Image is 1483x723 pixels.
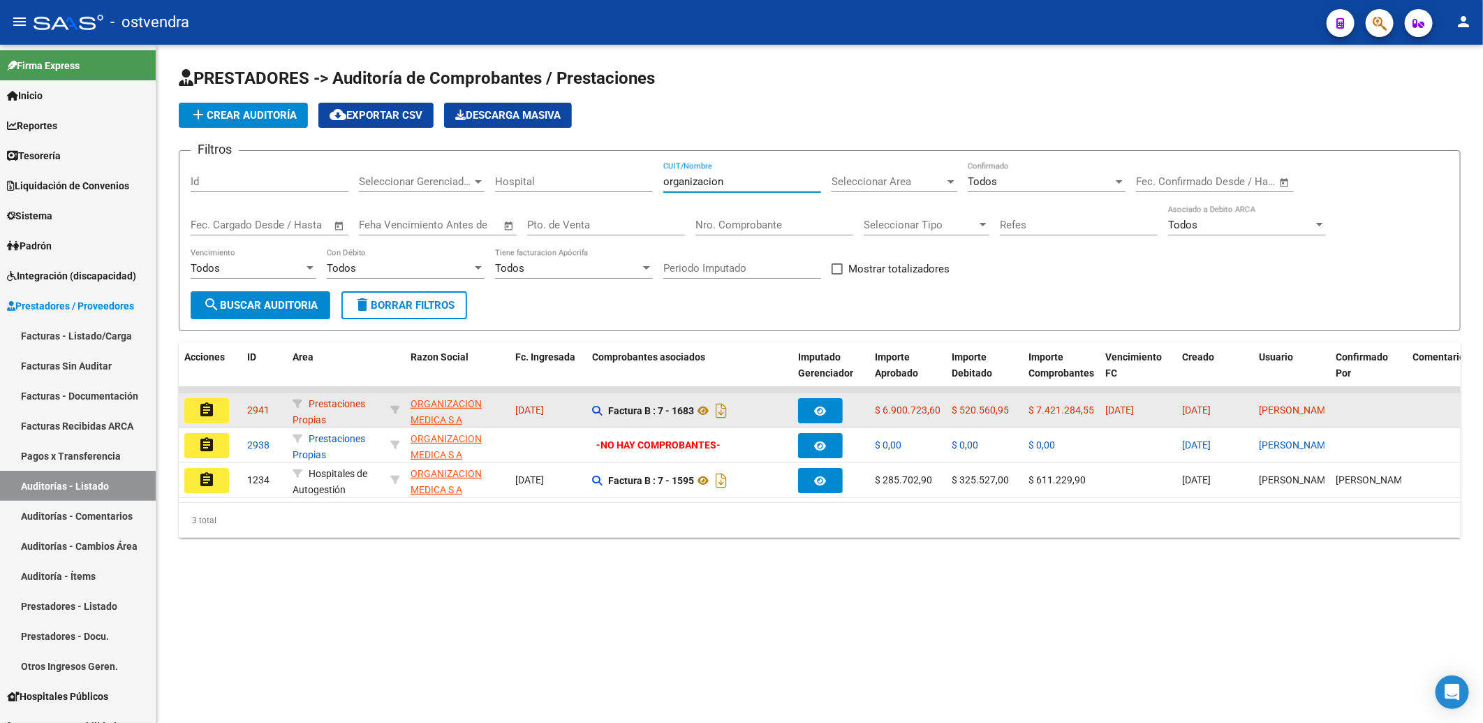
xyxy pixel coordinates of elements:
[1436,675,1469,709] div: Open Intercom Messenger
[1182,404,1211,416] span: [DATE]
[510,342,586,404] datatable-header-cell: Fc. Ingresada
[293,433,365,460] span: Prestaciones Propias
[1028,404,1094,416] span: $ 7.421.284,55
[586,342,792,404] datatable-header-cell: Comprobantes asociados
[1105,351,1162,379] span: Vencimiento FC
[952,351,992,379] span: Importe Debitado
[179,68,655,88] span: PRESTADORES -> Auditoría de Comprobantes / Prestaciones
[332,218,348,234] button: Open calendar
[7,208,52,224] span: Sistema
[875,439,901,451] span: $ 0,00
[191,140,239,159] h3: Filtros
[444,103,572,128] button: Descarga Masiva
[242,342,287,404] datatable-header-cell: ID
[191,291,330,319] button: Buscar Auditoria
[411,466,504,495] div: - 33694503859
[247,474,270,485] span: 1234
[179,503,1461,538] div: 3 total
[318,103,434,128] button: Exportar CSV
[712,469,730,492] i: Descargar documento
[515,351,575,363] span: Fc. Ingresada
[247,404,270,416] span: 2941
[1205,175,1273,188] input: Fecha fin
[1336,474,1410,485] span: [PERSON_NAME]
[1023,342,1100,404] datatable-header-cell: Importe Comprobantes
[293,468,367,495] span: Hospitales de Autogestión
[712,400,730,422] i: Descargar documento
[7,178,129,193] span: Liquidación de Convenios
[405,342,510,404] datatable-header-cell: Razon Social
[1259,439,1334,451] span: [PERSON_NAME]
[260,219,327,231] input: Fecha fin
[7,268,136,284] span: Integración (discapacidad)
[875,351,918,379] span: Importe Aprobado
[330,106,346,123] mat-icon: cloud_download
[7,148,61,163] span: Tesorería
[946,342,1023,404] datatable-header-cell: Importe Debitado
[191,219,247,231] input: Fecha inicio
[1277,175,1293,191] button: Open calendar
[293,398,365,425] span: Prestaciones Propias
[608,405,694,416] strong: Factura B : 7 - 1683
[359,175,472,188] span: Seleccionar Gerenciador
[515,474,544,485] span: [DATE]
[1100,342,1176,404] datatable-header-cell: Vencimiento FC
[1259,474,1334,485] span: [PERSON_NAME]
[198,402,215,418] mat-icon: assignment
[203,299,318,312] span: Buscar Auditoria
[1259,351,1293,363] span: Usuario
[1455,13,1472,30] mat-icon: person
[1136,175,1193,188] input: Fecha inicio
[952,474,1009,485] span: $ 325.527,00
[608,475,694,486] strong: Factura B : 7 - 1595
[411,396,504,425] div: - 33694503859
[354,296,371,313] mat-icon: delete
[198,472,215,488] mat-icon: assignment
[190,106,207,123] mat-icon: add
[293,351,313,363] span: Area
[341,291,467,319] button: Borrar Filtros
[952,404,1009,416] span: $ 520.560,95
[11,13,28,30] mat-icon: menu
[198,437,215,453] mat-icon: assignment
[191,262,220,275] span: Todos
[1182,351,1214,363] span: Creado
[184,351,225,363] span: Acciones
[848,261,950,277] span: Mostrar totalizadores
[875,474,932,485] span: $ 285.702,90
[596,439,721,451] strong: -NO HAY COMPROBANTES-
[1253,342,1330,404] datatable-header-cell: Usuario
[1028,351,1094,379] span: Importe Comprobantes
[501,218,517,234] button: Open calendar
[792,342,869,404] datatable-header-cell: Imputado Gerenciador
[515,404,544,416] span: [DATE]
[190,109,297,122] span: Crear Auditoría
[287,342,385,404] datatable-header-cell: Area
[968,175,997,188] span: Todos
[875,404,940,416] span: $ 6.900.723,60
[411,468,482,495] span: ORGANIZACION MEDICA S A
[444,103,572,128] app-download-masive: Descarga masiva de comprobantes (adjuntos)
[7,298,134,314] span: Prestadores / Proveedores
[864,219,977,231] span: Seleccionar Tipo
[1336,351,1388,379] span: Confirmado Por
[327,262,356,275] span: Todos
[1330,342,1407,404] datatable-header-cell: Confirmado Por
[354,299,455,312] span: Borrar Filtros
[179,342,242,404] datatable-header-cell: Acciones
[179,103,308,128] button: Crear Auditoría
[1412,351,1465,363] span: Comentario
[832,175,945,188] span: Seleccionar Area
[869,342,946,404] datatable-header-cell: Importe Aprobado
[1105,404,1134,416] span: [DATE]
[1182,474,1211,485] span: [DATE]
[7,238,52,254] span: Padrón
[247,351,256,363] span: ID
[1028,474,1086,485] span: $ 611.229,90
[7,118,57,133] span: Reportes
[798,351,853,379] span: Imputado Gerenciador
[247,439,270,451] span: 2938
[1028,439,1055,451] span: $ 0,00
[330,109,422,122] span: Exportar CSV
[411,398,482,425] span: ORGANIZACION MEDICA S A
